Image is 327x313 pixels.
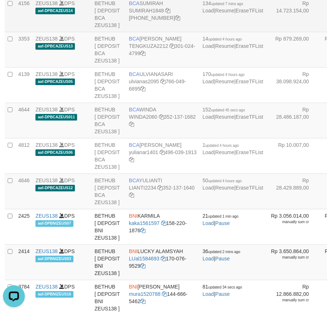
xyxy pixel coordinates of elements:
[269,220,309,225] div: manually sum cr
[129,213,137,219] span: BNI
[129,248,137,254] span: BNI
[215,291,230,297] a: Pause
[126,138,199,173] td: [PERSON_NAME] 496-039-1913
[129,121,134,127] a: Copy 3521371682 to clipboard
[140,86,145,92] a: Copy 7660496895 to clipboard
[202,178,263,191] span: | |
[33,209,92,244] td: DPS
[202,178,242,183] span: 50
[236,79,263,84] a: EraseTFList
[266,67,320,103] td: Rp 38.098.924,00
[140,228,145,233] a: Copy 1582201876 to clipboard
[208,37,242,41] span: updated 4 hours ago
[211,73,245,77] span: updated 4 hours ago
[35,248,58,254] a: ZEUS138
[202,71,244,77] span: 170
[15,209,33,244] td: 2425
[202,36,263,49] span: | |
[269,298,309,303] div: manually sum cr
[35,213,58,219] a: ZEUS138
[202,79,214,84] a: Load
[215,43,234,49] a: Resume
[215,256,230,262] a: Pause
[159,114,164,120] a: Copy WINDA2060 to clipboard
[35,107,58,112] a: ZEUS138
[215,149,234,155] a: Resume
[92,173,126,209] td: BETHUB [ DEPOSIT BCA ZEUS138 ]
[129,43,168,49] a: TENGKUZA2212
[161,220,166,226] a: Copy kaka1561597 to clipboard
[129,107,139,112] span: BCA
[215,79,234,84] a: Resume
[129,0,140,6] span: BCA
[266,173,320,209] td: Rp 28.429.889,00
[202,8,214,14] a: Load
[202,107,245,112] span: 152
[126,173,199,209] td: YULIANTI 352-137-1640
[236,149,263,155] a: EraseTFList
[129,192,134,198] a: Copy 3521371640 to clipboard
[35,0,58,6] a: ZEUS138
[35,284,58,290] a: ZEUS138
[202,0,263,14] span: | |
[15,67,33,103] td: 4139
[129,142,140,148] span: BCA
[92,103,126,138] td: BETHUB [ DEPOSIT BCA ZEUS138 ]
[236,8,263,14] a: EraseTFList
[202,284,242,290] span: 81
[165,8,170,14] a: Copy SUMIRAH1848 to clipboard
[208,179,242,183] span: updated 4 hours ago
[215,220,230,226] a: Pause
[35,142,58,148] a: ZEUS138
[140,298,145,304] a: Copy 1446665462 to clipboard
[202,213,238,219] span: 21
[202,0,243,6] span: 134
[202,107,263,120] span: | |
[266,138,320,173] td: Rp 10.007,00
[202,220,214,226] a: Load
[211,2,243,6] span: updated 7 mins ago
[202,43,214,49] a: Load
[236,114,263,120] a: EraseTFList
[35,178,58,183] a: ZEUS138
[129,220,160,226] a: kaka1561597
[129,284,137,290] span: BNI
[266,244,320,280] td: Rp 3.650.864,00
[15,103,33,138] td: 4644
[202,284,242,297] span: |
[92,67,126,103] td: BETHUB [ DEPOSIT BCA ZEUS138 ]
[162,291,167,297] a: Copy mura1520788 to clipboard
[211,108,245,112] span: updated 45 secs ago
[15,32,33,67] td: 3353
[35,36,58,42] a: ZEUS138
[208,285,242,289] span: updated 34 secs ago
[202,248,240,262] span: |
[157,185,163,191] a: Copy LIANTI2234 to clipboard
[215,185,234,191] a: Resume
[35,149,75,156] span: aaf-DPBCAZEUS06
[126,209,199,244] td: KARMILA 158-220-1876
[208,214,239,218] span: updated 1 min ago
[35,185,75,191] span: aaf-DPBCAZEUS12
[35,220,73,226] span: aaf-DPBNIZEUS07
[202,248,240,254] span: 36
[202,149,214,155] a: Load
[266,209,320,244] td: Rp 3.056.014,00
[33,173,92,209] td: DPS
[170,43,175,49] a: Copy TENGKUZA2212 to clipboard
[215,8,234,14] a: Resume
[35,8,75,14] span: aaf-DPBCAZEUS14
[202,213,238,226] span: |
[266,103,320,138] td: Rp 28.486.187,00
[175,15,180,21] a: Copy 8692458906 to clipboard
[202,71,263,84] span: | |
[35,79,75,85] span: aaf-DPBCAZEUS05
[236,185,263,191] a: EraseTFList
[15,173,33,209] td: 4646
[92,244,126,280] td: BETHUB [ DEPOSIT BNI ZEUS138 ]
[161,256,166,262] a: Copy LUal1584693 to clipboard
[215,114,234,120] a: Resume
[33,138,92,173] td: DPS
[269,255,309,260] div: manually sum cr
[129,185,156,191] a: LIANTI2234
